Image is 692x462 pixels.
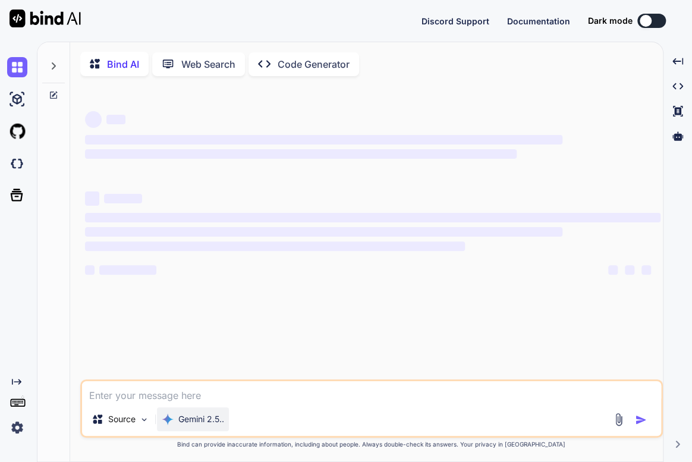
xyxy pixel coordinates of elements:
img: icon [635,414,647,426]
img: chat [7,57,27,77]
span: ‌ [641,265,651,275]
img: Bind AI [10,10,81,27]
span: ‌ [85,265,95,275]
p: Web Search [181,57,235,71]
img: settings [7,417,27,438]
img: ai-studio [7,89,27,109]
span: ‌ [85,191,99,206]
span: ‌ [85,227,562,237]
button: Discord Support [422,15,489,27]
span: ‌ [608,265,618,275]
button: Documentation [507,15,570,27]
p: Code Generator [278,57,350,71]
span: ‌ [85,135,562,144]
img: githubLight [7,121,27,142]
img: darkCloudIdeIcon [7,153,27,174]
span: ‌ [85,213,660,222]
p: Bind AI [107,57,139,71]
span: Discord Support [422,16,489,26]
span: ‌ [85,111,102,128]
span: ‌ [104,194,142,203]
img: Gemini 2.5 flash [162,413,174,425]
span: ‌ [106,115,125,124]
span: ‌ [85,149,517,159]
span: Documentation [507,16,570,26]
img: attachment [612,413,625,426]
p: Bind can provide inaccurate information, including about people. Always double-check its answers.... [80,440,663,449]
p: Source [108,413,136,425]
img: Pick Models [139,414,149,425]
span: ‌ [99,265,156,275]
span: ‌ [85,241,465,251]
span: ‌ [625,265,634,275]
p: Gemini 2.5.. [178,413,224,425]
span: Dark mode [588,15,633,27]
